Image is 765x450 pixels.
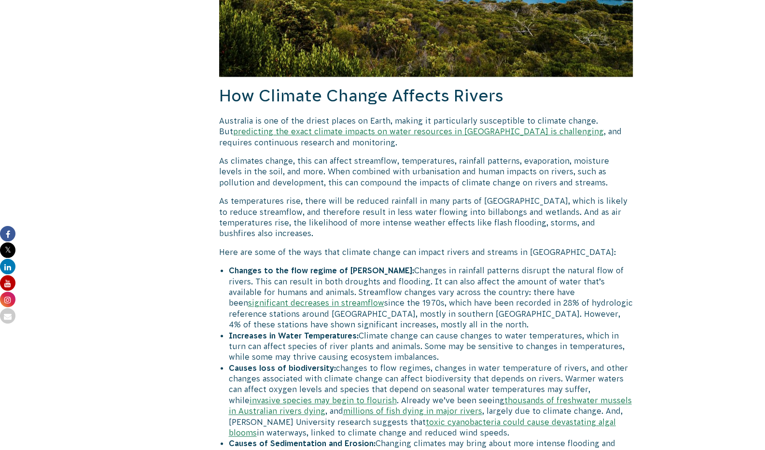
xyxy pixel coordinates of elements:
strong: Changes to the flow regime of [PERSON_NAME]: [229,266,414,275]
li: Changes in rainfall patterns disrupt the natural flow of rivers. This can result in both droughts... [229,265,633,330]
p: Australia is one of the driest places on Earth, making it particularly susceptible to climate cha... [219,115,633,148]
a: millions of fish dying in major rivers [343,407,482,415]
h2: How Climate Change Affects Rivers [219,84,633,108]
a: invasive species may begin to flourish [250,396,397,405]
p: Here are some of the ways that climate change can impact rivers and streams in [GEOGRAPHIC_DATA]: [219,247,633,257]
strong: Causes of Sedimentation and Erosion: [229,439,376,448]
a: significant decreases in streamflow [248,298,384,307]
a: predicting the exact climate impacts on water resources in [GEOGRAPHIC_DATA] is challenging [233,127,604,136]
strong: Causes loss of biodiversity: [229,364,336,372]
li: Climate change can cause changes to water temperatures, which in turn can affect species of river... [229,330,633,363]
strong: Increases in Water Temperatures: [229,331,359,340]
li: changes to flow regimes, changes in water temperature of rivers, and other changes associated wit... [229,363,633,438]
p: As climates change, this can affect streamflow, temperatures, rainfall patterns, evaporation, moi... [219,155,633,188]
p: As temperatures rise, there will be reduced rainfall in many parts of [GEOGRAPHIC_DATA], which is... [219,196,633,239]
